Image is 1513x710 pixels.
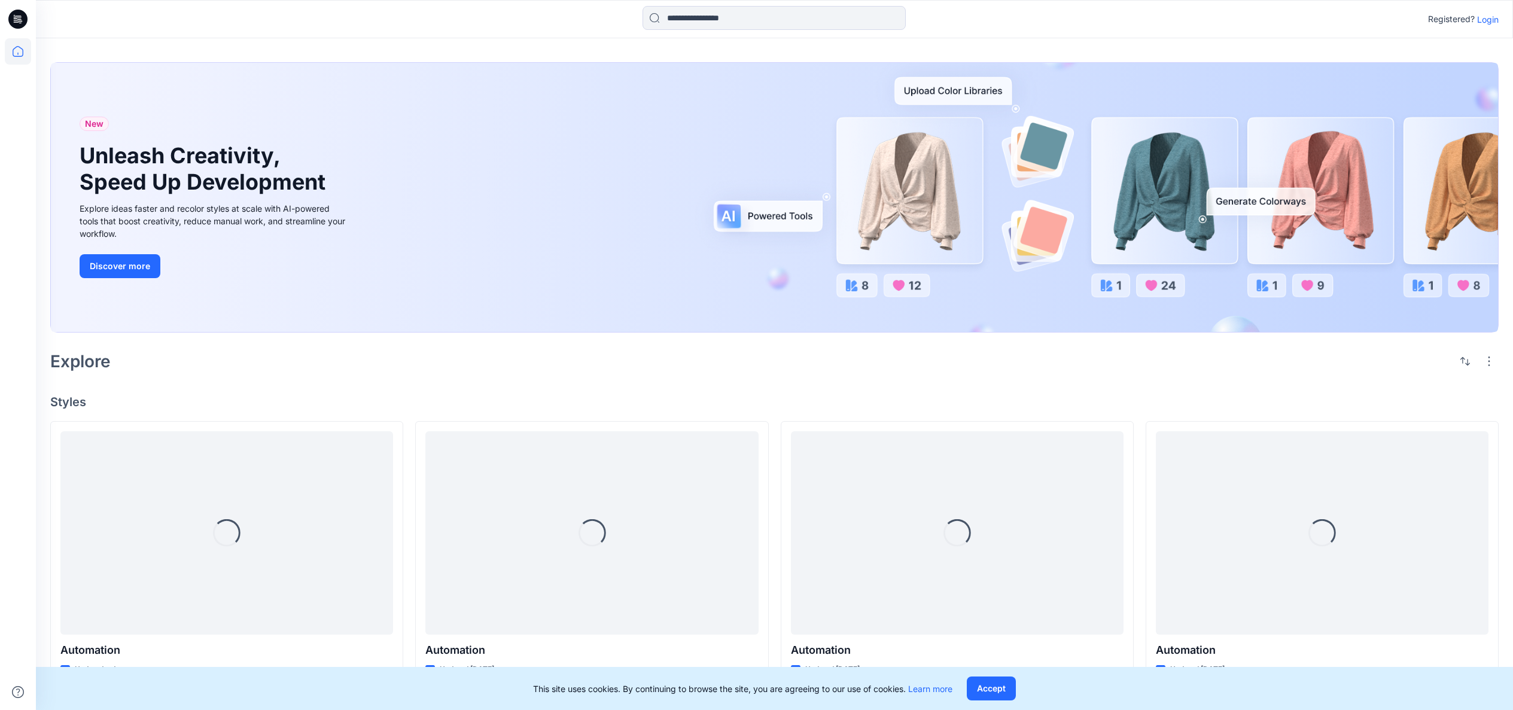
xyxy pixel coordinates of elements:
p: Updated [DATE] [805,663,860,676]
p: Login [1477,13,1499,26]
span: New [85,117,103,131]
p: Updated [DATE] [440,663,494,676]
h2: Explore [50,352,111,371]
p: Updated [DATE] [1170,663,1225,676]
button: Accept [967,677,1016,700]
button: Discover more [80,254,160,278]
div: Explore ideas faster and recolor styles at scale with AI-powered tools that boost creativity, red... [80,202,349,240]
p: Automation [791,642,1124,659]
p: Automation [1156,642,1488,659]
p: Registered? [1428,12,1475,26]
h4: Styles [50,395,1499,409]
a: Learn more [908,684,952,694]
a: Discover more [80,254,349,278]
p: This site uses cookies. By continuing to browse the site, you are agreeing to our use of cookies. [533,682,952,695]
p: Automation [425,642,758,659]
h1: Unleash Creativity, Speed Up Development [80,143,331,194]
p: Updated a day ago [75,663,139,676]
p: Automation [60,642,393,659]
